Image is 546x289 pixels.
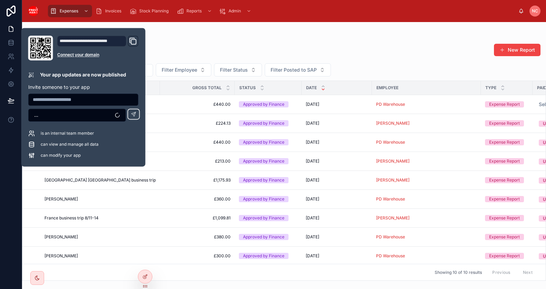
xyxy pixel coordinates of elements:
span: [DATE] [306,234,319,240]
a: [DATE] [306,253,368,259]
span: [PERSON_NAME] [376,158,410,164]
span: Stock Planning [139,8,169,14]
span: [PERSON_NAME] [44,234,78,240]
div: Approved by Finance [243,139,284,145]
p: Invite someone to your app [28,84,139,91]
div: Approved by Finance [243,158,284,164]
button: Select Button [265,63,331,76]
a: France business trip 8/11-14 [44,215,156,221]
a: Expense Report [485,101,528,107]
span: Admin [229,8,241,14]
a: Approved by Finance [239,253,297,259]
a: Expense Report [485,215,528,221]
a: [PERSON_NAME] [376,215,410,221]
span: Filter Posted to SAP [271,66,317,73]
span: PD Warehouse [376,196,405,202]
a: [PERSON_NAME] [44,253,156,259]
a: [PERSON_NAME] [44,196,156,202]
span: [DATE] [306,121,319,126]
span: France business trip 8/11-14 [44,215,99,221]
span: NC [532,8,538,14]
a: [PERSON_NAME] [376,215,477,221]
span: [DATE] [306,253,319,259]
div: scrollable content [44,3,518,19]
a: [PERSON_NAME] [376,177,410,183]
span: ... [34,112,38,118]
div: Expense Report [489,215,520,221]
a: [DATE] [306,234,368,240]
span: £213.00 [164,158,231,164]
div: Approved by Finance [243,101,284,107]
a: Approved by Finance [239,234,297,240]
span: [PERSON_NAME] [44,253,78,259]
a: Stock Planning [128,5,173,17]
span: [DATE] [306,177,319,183]
a: PD Warehouse [376,253,477,259]
div: Domain and Custom Link [57,35,139,60]
button: Select Button [28,109,126,122]
span: Type [485,85,496,91]
span: £1,099.81 [164,215,231,221]
div: Approved by Finance [243,253,284,259]
span: [DATE] [306,140,319,145]
button: New Report [494,44,540,56]
span: [DATE] [306,215,319,221]
a: [DATE] [306,196,368,202]
span: Date [306,85,317,91]
a: Expense Report [485,234,528,240]
a: [DATE] [306,158,368,164]
span: Filter Employee [162,66,197,73]
a: [DATE] [306,215,368,221]
a: PD Warehouse [376,102,477,107]
a: £440.00 [164,140,231,145]
a: [DATE] [306,140,368,145]
button: Select Button [156,63,211,76]
a: Approved by Finance [239,196,297,202]
a: Invoices [93,5,126,17]
a: Approved by Finance [239,139,297,145]
a: £300.00 [164,253,231,259]
div: Expense Report [489,139,520,145]
div: Approved by Finance [243,177,284,183]
span: PD Warehouse [376,234,405,240]
a: [PERSON_NAME] [376,121,410,126]
span: can modify your app [41,153,81,158]
span: £360.00 [164,196,231,202]
span: Employee [376,85,398,91]
a: PD Warehouse [376,253,405,259]
a: Expenses [48,5,92,17]
span: Gross Total [192,85,222,91]
span: Invoices [105,8,121,14]
div: Expense Report [489,234,520,240]
a: £1,175.93 [164,177,231,183]
div: Expense Report [489,101,520,107]
p: Your app updates are now published [40,71,126,78]
div: Approved by Finance [243,120,284,126]
a: [DATE] [306,121,368,126]
button: Select Button [214,63,262,76]
div: Expense Report [489,158,520,164]
a: [DATE] [306,102,368,107]
span: is an internal team member [41,131,94,136]
span: £224.13 [164,121,231,126]
a: PD Warehouse [376,102,405,107]
a: PD Warehouse [376,140,405,145]
a: Admin [217,5,255,17]
a: Connect your domain [57,52,139,58]
a: [GEOGRAPHIC_DATA] [GEOGRAPHIC_DATA] business trip [44,177,156,183]
a: Expense Report [485,196,528,202]
a: Expense Report [485,120,528,126]
a: £380.00 [164,234,231,240]
span: [DATE] [306,158,319,164]
a: Reports [175,5,215,17]
span: £440.00 [164,102,231,107]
